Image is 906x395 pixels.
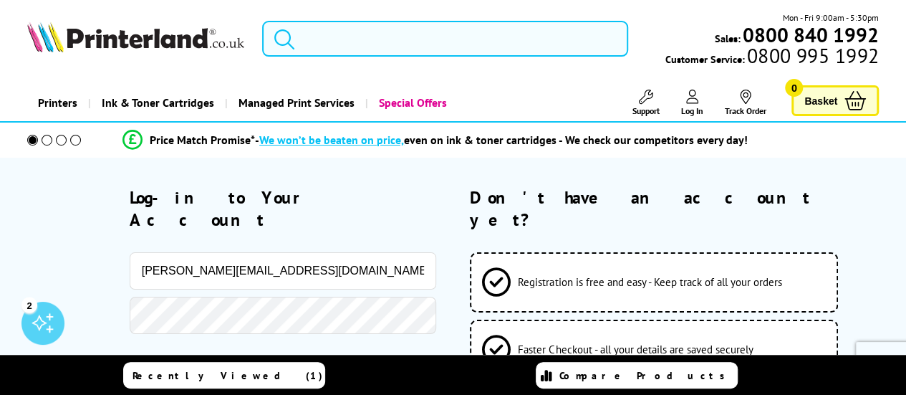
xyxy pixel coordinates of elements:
[470,186,879,231] h2: Don't have an account yet?
[132,369,323,382] span: Recently Viewed (1)
[27,22,244,52] img: Printerland Logo
[536,362,738,389] a: Compare Products
[255,133,748,147] div: - even on ink & toner cartridges - We check our competitors every day!
[559,369,733,382] span: Compare Products
[785,79,803,97] span: 0
[741,28,879,42] a: 0800 840 1992
[123,362,325,389] a: Recently Viewed (1)
[130,186,436,231] h2: Log-in to Your Account
[365,85,458,121] a: Special Offers
[518,275,781,289] span: Registration is free and easy - Keep track of all your orders
[681,105,703,116] span: Log In
[804,91,837,110] span: Basket
[681,90,703,116] a: Log In
[27,85,88,121] a: Printers
[7,128,863,153] li: modal_Promise
[745,49,879,62] span: 0800 995 1992
[130,252,436,290] input: Email
[518,343,753,356] span: Faster Checkout - all your details are saved securely
[715,32,741,45] span: Sales:
[743,22,879,48] b: 0800 840 1992
[665,49,879,66] span: Customer Service:
[225,85,365,121] a: Managed Print Services
[259,133,404,147] span: We won’t be beaten on price,
[783,11,879,24] span: Mon - Fri 9:00am - 5:30pm
[150,133,255,147] span: Price Match Promise*
[791,85,879,116] a: Basket 0
[27,22,244,55] a: Printerland Logo
[725,90,766,116] a: Track Order
[632,90,660,116] a: Support
[88,85,225,121] a: Ink & Toner Cartridges
[102,85,214,121] span: Ink & Toner Cartridges
[21,297,37,313] div: 2
[632,105,660,116] span: Support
